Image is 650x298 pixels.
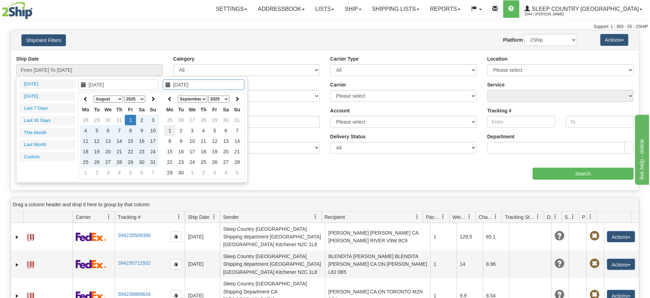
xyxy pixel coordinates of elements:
[80,104,91,115] th: Mo
[210,0,253,18] a: Settings
[114,104,125,115] th: Th
[198,115,209,125] td: 28
[547,214,553,221] span: Delivery Status
[367,0,425,18] a: Shipping lists
[173,55,195,62] label: Category
[14,261,21,268] a: Expand
[425,0,466,18] a: Reports
[310,211,322,223] a: Sender filter column settings
[453,214,467,221] span: Weight
[220,167,232,178] td: 4
[76,214,91,221] span: Carrier
[164,115,175,125] td: 25
[253,0,310,18] a: Addressbook
[187,136,198,146] td: 10
[330,81,347,88] label: Carrier
[91,157,102,167] td: 26
[187,115,198,125] td: 27
[479,214,494,221] span: Charge
[426,214,441,221] span: Packages
[125,104,136,115] th: Fr
[340,0,367,18] a: Ship
[325,214,345,221] span: Recipient
[185,223,220,250] td: [DATE]
[457,250,483,278] td: 14
[503,36,523,43] label: Platform
[520,0,648,18] a: Sleep Country [GEOGRAPHIC_DATA] 2044 / [PERSON_NAME]
[170,231,182,242] button: Copy to clipboard
[220,146,232,157] td: 20
[125,146,136,157] td: 22
[411,211,423,223] a: Recipient filter column settings
[483,223,509,250] td: 65.1
[582,214,588,221] span: Pickup Status
[118,214,141,221] span: Tracking #
[565,214,571,221] span: Shipment Issues
[325,250,430,278] td: BLENDITA [PERSON_NAME] BLENDITA [PERSON_NAME] CA ON [PERSON_NAME] L8J 0B5
[114,125,125,136] td: 7
[430,250,457,278] td: 1
[21,34,66,46] button: Shipment Filters
[136,104,147,115] th: Sa
[175,146,187,157] td: 16
[164,146,175,157] td: 15
[175,167,187,178] td: 30
[147,157,159,167] td: 31
[125,167,136,178] td: 5
[91,136,102,146] td: 12
[76,260,106,269] img: 2 - FedEx
[209,157,220,167] td: 26
[5,4,65,13] div: live help - online
[118,260,150,266] a: 394235712932
[198,125,209,136] td: 4
[118,233,150,238] a: 394235509390
[175,104,187,115] th: Tu
[232,125,243,136] td: 7
[232,136,243,146] td: 14
[634,113,649,185] iframe: chat widget
[187,157,198,167] td: 24
[136,115,147,125] td: 2
[490,211,502,223] a: Charge filter column settings
[187,146,198,157] td: 17
[220,115,232,125] td: 30
[175,157,187,167] td: 23
[601,34,629,46] button: Actions
[91,167,102,178] td: 2
[102,104,114,115] th: We
[147,167,159,178] td: 7
[232,146,243,157] td: 21
[530,6,639,12] span: Sleep Country [GEOGRAPHIC_DATA]
[208,211,220,223] a: Ship Date filter column settings
[533,168,634,180] input: Search
[125,125,136,136] td: 8
[114,146,125,157] td: 21
[187,125,198,136] td: 3
[198,167,209,178] td: 2
[175,125,187,136] td: 2
[147,104,159,115] th: Su
[164,104,175,115] th: Mo
[232,115,243,125] td: 31
[103,211,115,223] a: Carrier filter column settings
[567,211,579,223] a: Shipment Issues filter column settings
[19,128,75,138] li: This Month
[76,233,106,241] img: 2 - FedEx
[220,223,325,250] td: Sleep Country [GEOGRAPHIC_DATA] Shipping department [GEOGRAPHIC_DATA] [GEOGRAPHIC_DATA] Kitchener...
[430,223,457,250] td: 1
[198,136,209,146] td: 11
[187,104,198,115] th: We
[80,157,91,167] td: 25
[170,259,182,270] button: Copy to clipboard
[2,2,33,19] img: logo2044.jpg
[209,146,220,157] td: 19
[232,157,243,167] td: 28
[19,140,75,150] li: Last Month
[585,211,597,223] a: Pickup Status filter column settings
[232,104,243,115] th: Su
[310,0,340,18] a: Lists
[19,104,75,113] li: Last 7 Days
[147,125,159,136] td: 10
[187,167,198,178] td: 1
[223,214,239,221] span: Sender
